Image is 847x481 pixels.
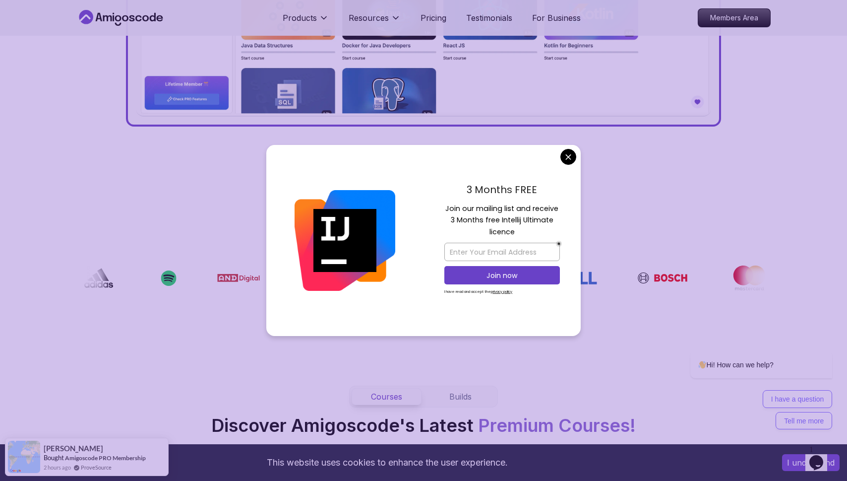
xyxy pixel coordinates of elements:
a: Members Area [698,8,771,27]
p: Resources [349,12,389,24]
button: Accept cookies [782,454,840,471]
a: Pricing [421,12,446,24]
span: 2 hours ago [44,463,71,472]
a: Testimonials [466,12,512,24]
button: Builds [425,388,495,405]
button: Courses [352,388,422,405]
iframe: chat widget [805,441,837,471]
img: provesource social proof notification image [8,441,40,473]
p: OUR AMIGO STUDENTS WORK IN TOP COMPANIES [76,238,771,250]
span: [PERSON_NAME] [44,444,103,453]
button: Products [283,12,329,32]
button: Resources [349,12,401,32]
span: Premium Courses! [478,414,636,436]
span: Bought [44,454,64,462]
p: Members Area [698,9,770,27]
iframe: chat widget [659,273,837,436]
a: Amigoscode PRO Membership [65,454,146,462]
a: For Business [532,12,581,24]
div: This website uses cookies to enhance the user experience. [7,452,767,474]
a: ProveSource [81,463,112,472]
p: Get unlimited access to coding , , and . Start your journey or level up your career with Amigosco... [257,443,590,471]
p: Products [283,12,317,24]
h2: Discover Amigoscode's Latest [211,415,636,435]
